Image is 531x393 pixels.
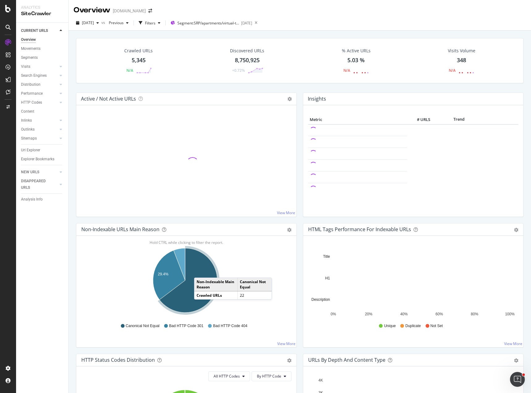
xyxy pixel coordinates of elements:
[126,323,159,329] span: Canonical Not Equal
[323,254,330,259] text: Title
[168,18,252,28] button: Segment:SRP/apartments/virtual-tours[DATE]
[21,147,40,153] div: Url Explorer
[208,371,250,381] button: All HTTP Codes
[21,72,47,79] div: Search Engines
[81,226,159,232] div: Non-Indexable URLs Main Reason
[342,48,371,54] div: % Active URLs
[308,246,516,317] svg: A chart.
[21,196,64,203] a: Analysis Info
[74,18,101,28] button: [DATE]
[308,226,411,232] div: HTML Tags Performance for Indexable URLs
[308,95,326,103] h4: Insights
[21,5,63,10] div: Analytics
[514,228,518,232] div: gear
[124,48,153,54] div: Crawled URLs
[21,99,42,106] div: HTTP Codes
[21,37,36,43] div: Overview
[277,341,295,346] a: View More
[449,68,456,73] div: N/A
[81,357,155,363] div: HTTP Status Codes Distribution
[21,45,64,52] a: Movements
[230,48,264,54] div: Discovered URLs
[106,20,124,25] span: Previous
[106,18,131,28] button: Previous
[21,156,64,162] a: Explorer Bookmarks
[331,312,336,316] text: 0%
[241,20,252,26] div: [DATE]
[194,278,237,291] td: Non-Indexable Main Reason
[214,374,240,379] span: All HTTP Codes
[21,54,38,61] div: Segments
[74,5,110,15] div: Overview
[21,178,52,191] div: DISAPPEARED URLS
[407,115,432,124] th: # URLS
[21,126,35,133] div: Outlinks
[101,20,106,25] span: vs
[21,169,58,175] a: NEW URLS
[21,117,58,124] a: Inlinks
[21,196,43,203] div: Analysis Info
[21,169,39,175] div: NEW URLS
[432,115,486,124] th: Trend
[308,115,407,124] th: Metric
[21,178,58,191] a: DISAPPEARED URLS
[435,312,443,316] text: 60%
[448,48,475,54] div: Visits Volume
[21,90,43,97] div: Performance
[308,357,385,363] div: URLs by Depth and Content Type
[471,312,478,316] text: 80%
[405,323,421,329] span: Duplicate
[237,278,272,291] td: Canonical Not Equal
[194,291,237,299] td: Crawled URLs
[235,56,260,64] div: 8,750,925
[21,108,34,115] div: Content
[148,9,152,13] div: arrow-right-arrow-left
[136,18,163,28] button: Filters
[81,246,289,317] svg: A chart.
[132,56,146,64] div: 5,345
[21,81,40,88] div: Distribution
[177,20,239,26] span: Segment: SRP/apartments/virtual-tours
[21,45,40,52] div: Movements
[365,312,372,316] text: 20%
[21,10,63,17] div: SiteCrawler
[514,358,518,363] div: gear
[21,135,37,142] div: Sitemaps
[21,108,64,115] a: Content
[505,312,515,316] text: 100%
[325,276,330,280] text: H1
[213,323,247,329] span: Bad HTTP Code 404
[126,68,133,73] div: N/A
[21,72,58,79] a: Search Engines
[384,323,396,329] span: Unique
[21,156,54,162] div: Explorer Bookmarks
[82,20,94,25] span: 2025 Sep. 5th
[21,147,64,153] a: Url Explorer
[400,312,408,316] text: 40%
[158,272,168,276] text: 29.4%
[21,99,58,106] a: HTTP Codes
[232,68,245,73] div: +0.72%
[311,297,330,302] text: Description
[81,95,136,103] h4: Active / Not Active URLs
[21,81,58,88] a: Distribution
[318,378,323,382] text: 4K
[169,323,203,329] span: Bad HTTP Code 301
[277,210,295,215] a: View More
[287,358,291,363] div: gear
[343,68,350,73] div: N/A
[21,28,48,34] div: CURRENT URLS
[21,126,58,133] a: Outlinks
[504,341,522,346] a: View More
[510,372,525,387] iframe: Intercom live chat
[21,63,58,70] a: Visits
[347,56,365,64] div: 5.03 %
[287,97,292,101] i: Options
[21,28,58,34] a: CURRENT URLS
[287,228,291,232] div: gear
[252,371,291,381] button: By HTTP Code
[21,135,58,142] a: Sitemaps
[21,37,64,43] a: Overview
